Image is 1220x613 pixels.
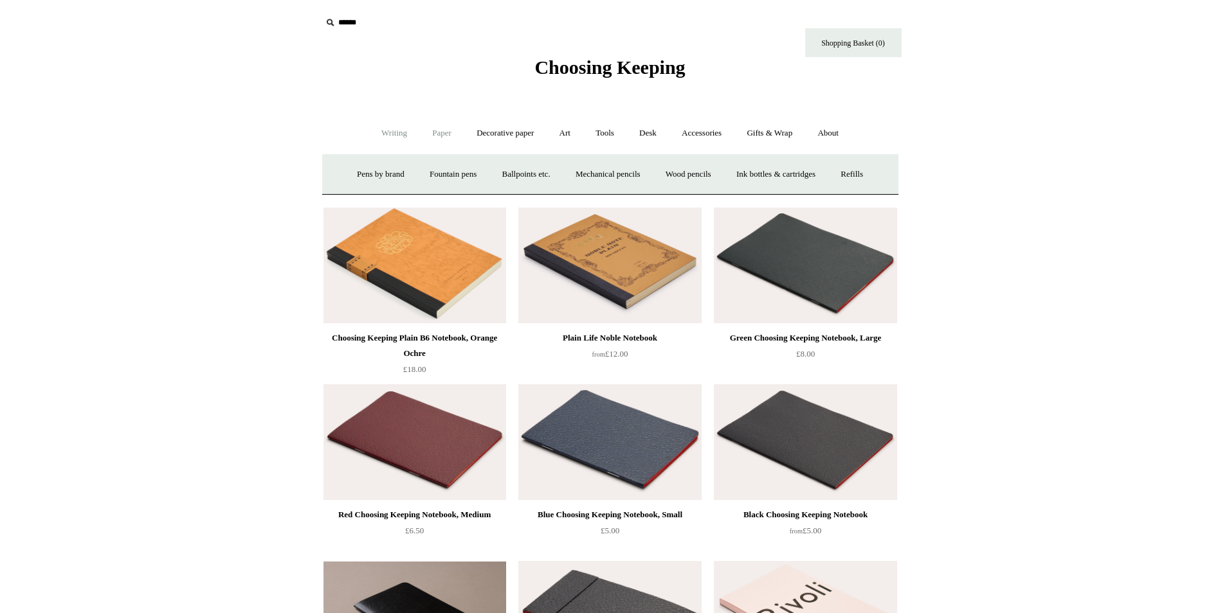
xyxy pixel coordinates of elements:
[534,67,685,76] a: Choosing Keeping
[491,157,562,191] a: Ballpoints etc.
[522,507,698,522] div: Blue Choosing Keeping Notebook, Small
[735,116,804,150] a: Gifts & Wrap
[592,351,605,358] span: from
[725,157,827,191] a: Ink bottles & cartridges
[806,116,850,150] a: About
[628,116,668,150] a: Desk
[345,157,416,191] a: Pens by brand
[796,349,815,359] span: £8.00
[327,507,503,522] div: Red Choosing Keeping Notebook, Medium
[421,116,463,150] a: Paper
[327,330,503,361] div: Choosing Keeping Plain B6 Notebook, Orange Ochre
[601,526,619,535] span: £5.00
[717,330,893,346] div: Green Choosing Keeping Notebook, Large
[518,208,701,323] img: Plain Life Noble Notebook
[522,330,698,346] div: Plain Life Noble Notebook
[534,57,685,78] span: Choosing Keeping
[714,208,897,323] img: Green Choosing Keeping Notebook, Large
[584,116,626,150] a: Tools
[518,330,701,383] a: Plain Life Noble Notebook from£12.00
[323,384,506,500] img: Red Choosing Keeping Notebook, Medium
[323,330,506,383] a: Choosing Keeping Plain B6 Notebook, Orange Ochre £18.00
[465,116,545,150] a: Decorative paper
[714,384,897,500] img: Black Choosing Keeping Notebook
[714,507,897,560] a: Black Choosing Keeping Notebook from£5.00
[805,28,902,57] a: Shopping Basket (0)
[670,116,733,150] a: Accessories
[323,507,506,560] a: Red Choosing Keeping Notebook, Medium £6.50
[323,384,506,500] a: Red Choosing Keeping Notebook, Medium Red Choosing Keeping Notebook, Medium
[518,384,701,500] img: Blue Choosing Keeping Notebook, Small
[323,208,506,323] a: Choosing Keeping Plain B6 Notebook, Orange Ochre Choosing Keeping Plain B6 Notebook, Orange Ochre
[405,526,424,535] span: £6.50
[418,157,488,191] a: Fountain pens
[403,364,426,374] span: £18.00
[714,384,897,500] a: Black Choosing Keeping Notebook Black Choosing Keeping Notebook
[323,208,506,323] img: Choosing Keeping Plain B6 Notebook, Orange Ochre
[518,507,701,560] a: Blue Choosing Keeping Notebook, Small £5.00
[790,526,821,535] span: £5.00
[370,116,419,150] a: Writing
[829,157,875,191] a: Refills
[714,208,897,323] a: Green Choosing Keeping Notebook, Large Green Choosing Keeping Notebook, Large
[548,116,582,150] a: Art
[790,528,803,535] span: from
[518,384,701,500] a: Blue Choosing Keeping Notebook, Small Blue Choosing Keeping Notebook, Small
[654,157,723,191] a: Wood pencils
[564,157,652,191] a: Mechanical pencils
[518,208,701,323] a: Plain Life Noble Notebook Plain Life Noble Notebook
[714,330,897,383] a: Green Choosing Keeping Notebook, Large £8.00
[592,349,628,359] span: £12.00
[717,507,893,522] div: Black Choosing Keeping Notebook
